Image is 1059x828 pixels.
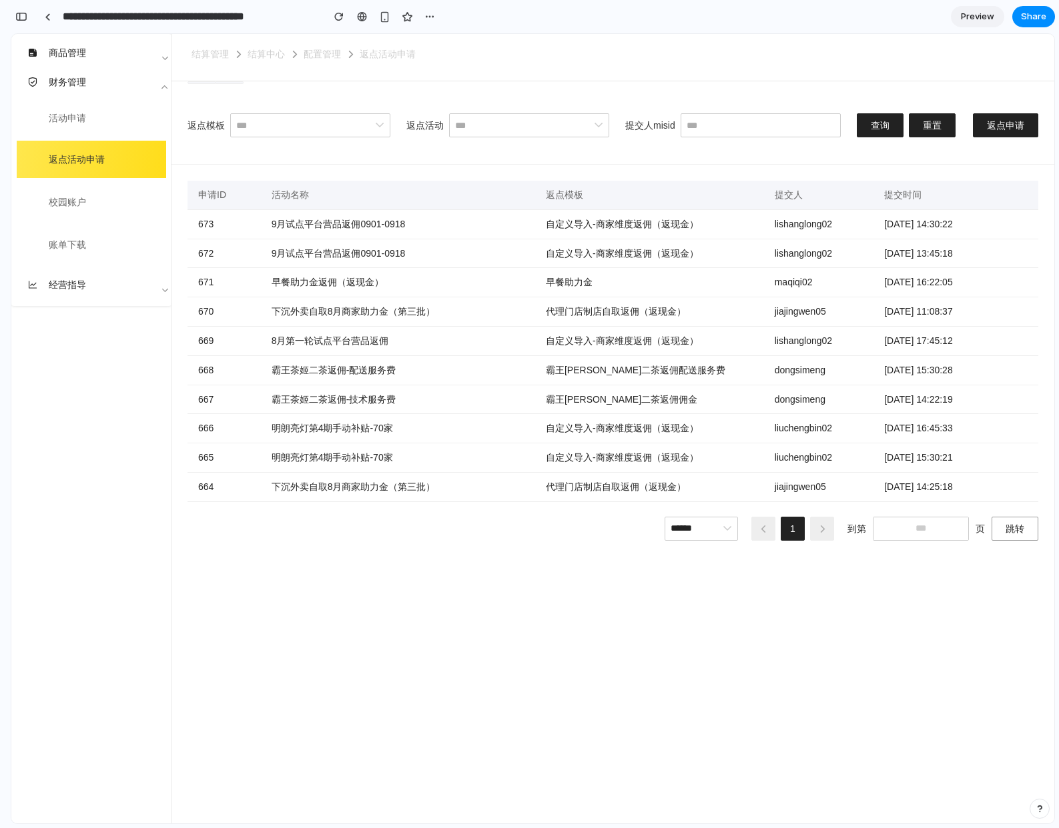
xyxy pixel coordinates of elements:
td: 早餐助力金返佣（返现金） [250,234,524,263]
td: 下沉外卖自取8月商家助力金（第三批） [250,439,524,468]
td: 666 [176,380,250,409]
td: 明朗亮灯第4期手动补贴-70家 [250,409,524,439]
td: 自定义导入-商家维度返佣（返现金） [524,409,753,439]
span: 结算管理 [178,13,220,27]
td: 671 [176,234,250,263]
span: 账单下载 [37,197,144,224]
td: 早餐助力金 [524,234,753,263]
td: 667 [176,351,250,381]
span: 返点活动 [395,85,432,99]
button: Share [1012,6,1055,27]
td: jiajingwen05 [753,439,863,468]
span: 商品管理 [37,11,155,27]
span: 结算中心 [234,13,276,27]
td: 665 [176,409,250,439]
td: lishanglong02 [753,176,863,205]
span: 到第 [829,483,861,507]
td: 自定义导入-商家维度返佣（返现金） [524,176,753,205]
td: [DATE] 14:30:22 [862,176,1027,205]
td: 670 [176,263,250,293]
td: 自定义导入-商家维度返佣（返现金） [524,205,753,235]
span: 返点申请 [976,86,1013,97]
td: 霸王[PERSON_NAME]二茶返佣佣金 [524,351,753,381]
span: 返点模板 [176,85,214,99]
span: 返点活动申请 [37,112,144,139]
td: 664 [176,439,250,468]
td: [DATE] 15:30:21 [862,409,1027,439]
td: [DATE] 16:45:33 [862,380,1027,409]
td: 霸王[PERSON_NAME]二茶返佣配送服务费 [524,322,753,351]
th: 提交时间 [862,147,1027,176]
td: [DATE] 14:22:19 [862,351,1027,381]
td: liuchengbin02 [753,380,863,409]
th: 活动名称 [250,147,524,176]
td: lishanglong02 [753,205,863,235]
td: maqiqi02 [753,234,863,263]
td: 代理门店制店自取返佣（返现金） [524,439,753,468]
td: 明朗亮灯第4期手动补贴-70家 [250,380,524,409]
td: liuchengbin02 [753,409,863,439]
span: Preview [961,10,994,23]
span: 配置管理 [290,13,332,27]
td: 霸王茶姬二茶返佣-技术服务费 [250,351,524,381]
span: 查询 [859,86,878,97]
td: 自定义导入-商家维度返佣（返现金） [524,293,753,322]
span: 提交人misid [614,85,664,99]
td: 673 [176,176,250,205]
td: [DATE] 16:22:05 [862,234,1027,263]
td: jiajingwen05 [753,263,863,293]
span: 跳转 [994,489,1013,500]
td: dongsimeng [753,322,863,351]
button: 查询 [845,79,892,103]
td: 霸王茶姬二茶返佣-配送服务费 [250,322,524,351]
td: [DATE] 17:45:12 [862,293,1027,322]
td: [DATE] 13:45:18 [862,205,1027,235]
a: Preview [951,6,1004,27]
span: 返点活动申请 [346,13,407,27]
span: 校园账户 [37,155,144,181]
td: 代理门店制店自取返佣（返现金） [524,263,753,293]
td: 672 [176,205,250,235]
td: lishanglong02 [753,293,863,322]
button: 返点申请 [962,79,1027,103]
td: 9月试点平台营品返佣0901-0918 [250,205,524,235]
span: 财务管理 [37,40,155,56]
td: 669 [176,293,250,322]
td: 下沉外卖自取8月商家助力金（第三批） [250,263,524,293]
span: 重置 [912,86,930,97]
td: [DATE] 11:08:37 [862,263,1027,293]
td: 668 [176,322,250,351]
span: Share [1021,10,1046,23]
button: 重置 [898,79,944,103]
td: dongsimeng [753,351,863,381]
td: [DATE] 15:30:28 [862,322,1027,351]
span: 页 [958,483,980,507]
td: 自定义导入-商家维度返佣（返现金） [524,380,753,409]
td: 8月第一轮试点平台营品返佣 [250,293,524,322]
span: 经营指导 [37,243,155,259]
th: 提交人 [753,147,863,176]
span: 活动申请 [37,72,144,96]
a: 1 [769,483,793,507]
th: 返点模板 [524,147,753,176]
button: 跳转 [980,483,1027,507]
td: 9月试点平台营品返佣0901-0918 [250,176,524,205]
th: 申请ID [176,147,250,176]
td: [DATE] 14:25:18 [862,439,1027,468]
